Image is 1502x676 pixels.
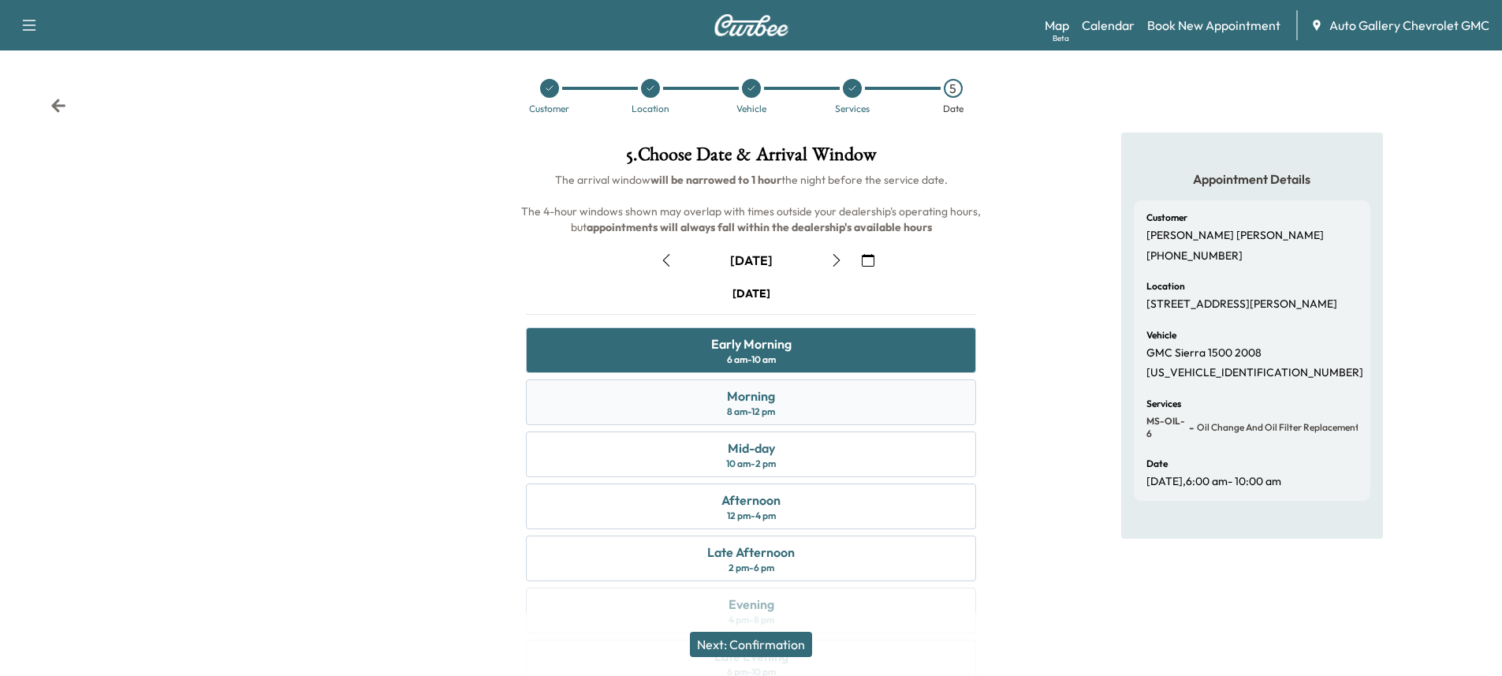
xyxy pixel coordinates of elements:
p: [STREET_ADDRESS][PERSON_NAME] [1146,297,1337,312]
p: [PHONE_NUMBER] [1146,249,1243,263]
div: 10 am - 2 pm [726,458,776,470]
h6: Vehicle [1146,331,1176,340]
div: Afternoon [721,491,781,510]
span: MS-OIL-6 [1146,415,1186,440]
div: 12 pm - 4 pm [727,510,776,522]
span: Auto Gallery Chevrolet GMC [1329,16,1489,35]
p: [PERSON_NAME] [PERSON_NAME] [1146,229,1324,243]
span: Oil Change and Oil Filter Replacement - 6 Qt [1194,421,1367,434]
a: Calendar [1082,16,1135,35]
h6: Location [1146,282,1185,291]
img: Curbee Logo [714,14,789,36]
div: Early Morning [711,334,792,353]
div: 6 am - 10 am [727,353,776,366]
div: Services [835,104,870,114]
div: Morning [727,387,775,405]
a: MapBeta [1045,16,1069,35]
div: [DATE] [732,286,770,301]
p: [DATE] , 6:00 am - 10:00 am [1146,475,1281,489]
div: Date [943,104,963,114]
span: - [1186,420,1194,435]
div: Customer [529,104,569,114]
div: Beta [1053,32,1069,44]
div: 8 am - 12 pm [727,405,775,418]
div: 2 pm - 6 pm [729,562,774,574]
p: GMC Sierra 1500 2008 [1146,346,1262,360]
div: Location [632,104,669,114]
h6: Services [1146,399,1181,409]
div: [DATE] [730,252,773,269]
h5: Appointment Details [1134,170,1370,188]
p: [US_VEHICLE_IDENTIFICATION_NUMBER] [1146,366,1363,380]
b: will be narrowed to 1 hour [650,173,781,187]
h1: 5 . Choose Date & Arrival Window [513,145,989,172]
div: Vehicle [736,104,766,114]
a: Book New Appointment [1147,16,1280,35]
div: Late Afternoon [707,543,795,562]
span: The arrival window the night before the service date. The 4-hour windows shown may overlap with t... [521,173,983,234]
b: appointments will always fall within the dealership's available hours [587,220,932,234]
button: Next: Confirmation [690,632,812,657]
h6: Customer [1146,213,1187,222]
div: 5 [944,79,963,98]
h6: Date [1146,459,1168,469]
div: Back [50,98,66,114]
div: Mid-day [728,439,775,458]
